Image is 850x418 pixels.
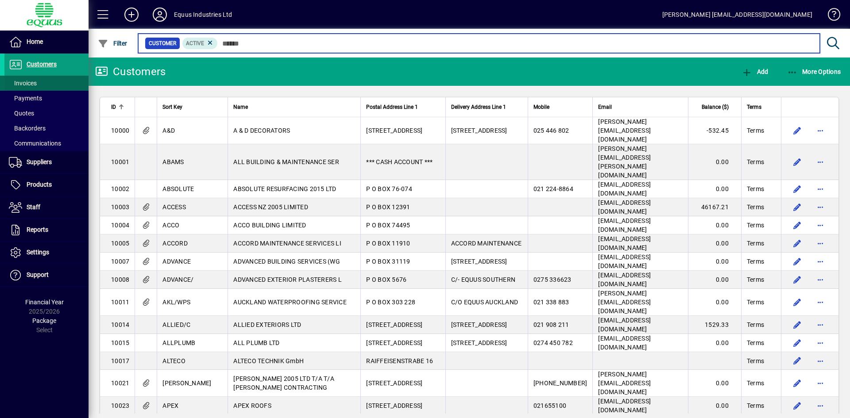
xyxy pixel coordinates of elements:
span: P O BOX 12391 [366,203,410,211]
div: Email [598,102,682,112]
span: Suppliers [27,158,52,165]
span: ID [111,102,116,112]
button: More options [813,354,827,368]
span: Staff [27,203,40,211]
button: Add [739,64,770,80]
span: 10021 [111,380,129,387]
span: Add [742,68,768,75]
span: ACCORD MAINTENANCE SERVICES LI [233,240,341,247]
span: ACCESS [162,203,186,211]
span: [STREET_ADDRESS] [366,402,422,409]
button: Edit [790,200,804,214]
button: Filter [96,35,130,51]
span: Terms [747,357,764,365]
button: Edit [790,399,804,413]
span: [STREET_ADDRESS] [451,258,507,265]
td: 0.00 [688,144,741,180]
span: [EMAIL_ADDRESS][DOMAIN_NAME] [598,199,651,215]
span: 10005 [111,240,129,247]
span: P O BOX 31119 [366,258,410,265]
span: Terms [747,298,764,307]
div: Balance ($) [694,102,737,112]
span: Support [27,271,49,278]
div: [PERSON_NAME] [EMAIL_ADDRESS][DOMAIN_NAME] [662,8,812,22]
span: 10000 [111,127,129,134]
span: Email [598,102,612,112]
span: Settings [27,249,49,256]
button: Add [117,7,146,23]
a: Reports [4,219,89,241]
span: 021 338 883 [533,299,569,306]
span: ALLIED EXTERIORS LTD [233,321,301,328]
td: 1529.33 [688,316,741,334]
a: Home [4,31,89,53]
button: Edit [790,182,804,196]
span: [PERSON_NAME][EMAIL_ADDRESS][DOMAIN_NAME] [598,371,651,395]
span: ACCORD [162,240,188,247]
span: [EMAIL_ADDRESS][DOMAIN_NAME] [598,253,651,269]
div: ID [111,102,129,112]
span: P O BOX 11910 [366,240,410,247]
span: Home [27,38,43,45]
span: A&D [162,127,175,134]
div: Equus Industries Ltd [174,8,232,22]
span: P O BOX 74495 [366,222,410,229]
span: ALLIED/C [162,321,190,328]
span: ABSOLUTE [162,185,194,192]
span: APEX ROOFS [233,402,271,409]
button: Edit [790,272,804,287]
span: 025 446 802 [533,127,569,134]
span: C/- EQUUS SOUTHERN [451,276,516,283]
span: Terms [747,338,764,347]
span: More Options [787,68,841,75]
span: 10008 [111,276,129,283]
span: [STREET_ADDRESS] [366,321,422,328]
a: Communications [4,136,89,151]
span: [EMAIL_ADDRESS][DOMAIN_NAME] [598,272,651,288]
span: P O BOX 76-074 [366,185,412,192]
td: 0.00 [688,289,741,316]
span: Terms [747,203,764,211]
td: -532.45 [688,117,741,144]
a: Quotes [4,106,89,121]
a: Support [4,264,89,286]
span: P O BOX 303 228 [366,299,415,306]
span: A & D DECORATORS [233,127,290,134]
span: Package [32,317,56,324]
td: 0.00 [688,180,741,198]
button: More options [813,123,827,138]
button: More options [813,155,827,169]
span: Terms [747,184,764,193]
button: More options [813,272,827,287]
td: 0.00 [688,271,741,289]
div: Name [233,102,355,112]
span: ACCORD MAINTENANCE [451,240,522,247]
span: Balance ($) [702,102,729,112]
span: Terms [747,102,761,112]
button: More options [813,218,827,232]
td: 0.00 [688,334,741,352]
span: ALTECO [162,357,185,364]
span: 10004 [111,222,129,229]
span: ACCESS NZ 2005 LIMITED [233,203,308,211]
span: [STREET_ADDRESS] [366,339,422,346]
span: [EMAIL_ADDRESS][DOMAIN_NAME] [598,335,651,351]
span: Active [186,40,204,46]
button: More options [813,399,827,413]
button: Edit [790,236,804,250]
span: [PHONE_NUMBER] [533,380,587,387]
span: AKL/WPS [162,299,190,306]
span: ALL BUILDING & MAINTENANCE SER [233,158,339,165]
span: 10015 [111,339,129,346]
span: [STREET_ADDRESS] [451,127,507,134]
span: Quotes [9,110,34,117]
mat-chip: Activation Status: Active [182,38,218,49]
span: [EMAIL_ADDRESS][DOMAIN_NAME] [598,398,651,414]
span: ALL PLUMB LTD [233,339,279,346]
button: Edit [790,318,804,332]
span: Name [233,102,248,112]
span: AUCKLAND WATERPROOFING SERVICE [233,299,347,306]
a: Products [4,174,89,196]
button: More options [813,376,827,390]
span: [PERSON_NAME] [162,380,211,387]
